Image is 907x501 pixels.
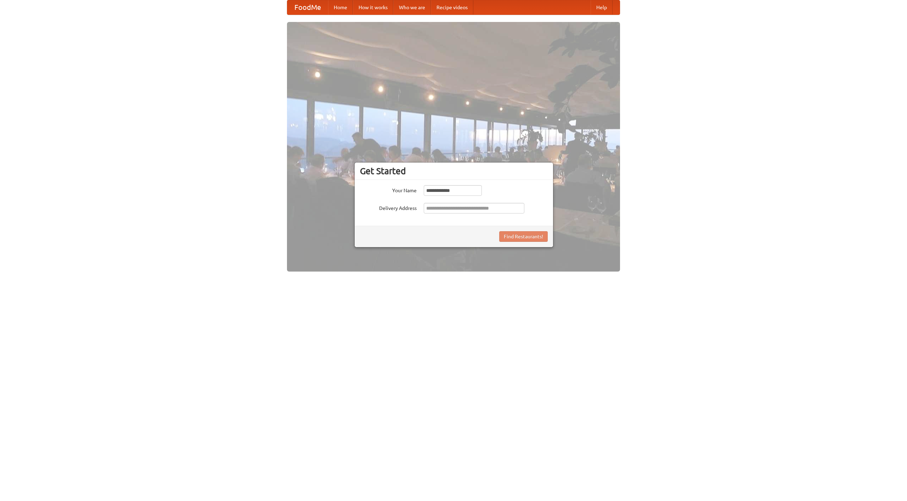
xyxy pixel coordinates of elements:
label: Delivery Address [360,203,417,212]
h3: Get Started [360,166,548,176]
a: Home [328,0,353,15]
a: Recipe videos [431,0,473,15]
button: Find Restaurants! [499,231,548,242]
a: Who we are [393,0,431,15]
label: Your Name [360,185,417,194]
a: How it works [353,0,393,15]
a: Help [591,0,613,15]
a: FoodMe [287,0,328,15]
